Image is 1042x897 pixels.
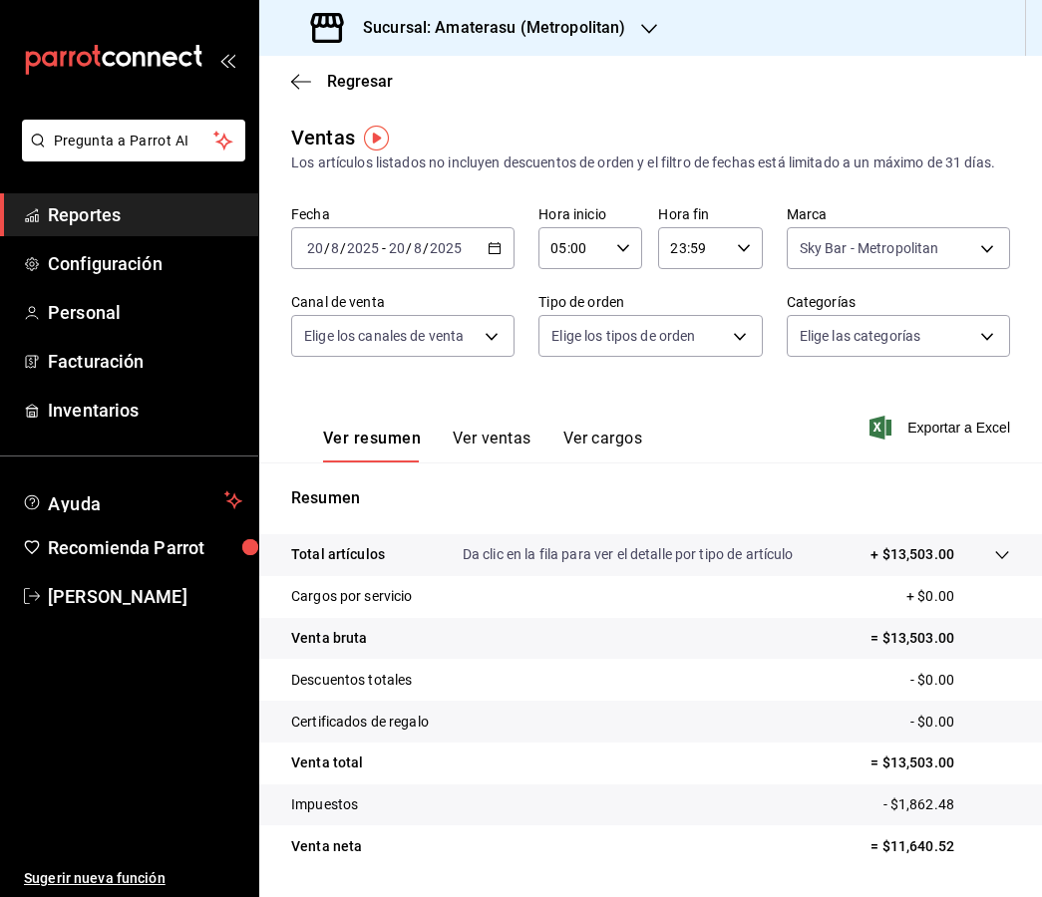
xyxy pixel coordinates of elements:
button: Pregunta a Parrot AI [22,120,245,161]
input: ---- [429,240,463,256]
label: Canal de venta [291,295,515,309]
p: = $13,503.00 [870,752,1010,773]
p: = $13,503.00 [870,628,1010,649]
button: open_drawer_menu [219,52,235,68]
span: Inventarios [48,397,242,424]
p: = $11,640.52 [870,836,1010,857]
span: Elige las categorías [800,326,921,346]
p: Resumen [291,486,1010,510]
label: Hora inicio [538,207,642,221]
button: Ver ventas [453,429,531,462]
img: Tooltip marker [364,126,389,150]
input: -- [330,240,340,256]
span: Pregunta a Parrot AI [54,131,214,151]
p: Certificados de regalo [291,712,429,733]
p: + $0.00 [906,586,1010,607]
span: Configuración [48,250,242,277]
p: Cargos por servicio [291,586,413,607]
label: Hora fin [658,207,762,221]
label: Fecha [291,207,515,221]
p: Venta total [291,752,363,773]
span: Personal [48,299,242,326]
input: -- [388,240,406,256]
p: Venta bruta [291,628,367,649]
button: Exportar a Excel [873,416,1010,440]
label: Categorías [787,295,1010,309]
p: Da clic en la fila para ver el detalle por tipo de artículo [463,544,794,565]
span: Facturación [48,348,242,375]
span: / [406,240,412,256]
span: / [423,240,429,256]
p: Total artículos [291,544,385,565]
input: -- [306,240,324,256]
span: Reportes [48,201,242,228]
p: - $1,862.48 [883,794,1010,815]
span: Regresar [327,72,393,91]
input: -- [413,240,423,256]
label: Marca [787,207,1010,221]
label: Tipo de orden [538,295,762,309]
p: Impuestos [291,794,358,815]
div: Los artículos listados no incluyen descuentos de orden y el filtro de fechas está limitado a un m... [291,152,1010,173]
span: Recomienda Parrot [48,534,242,561]
div: navigation tabs [323,429,642,462]
p: + $13,503.00 [870,544,954,565]
button: Regresar [291,72,393,91]
span: Elige los tipos de orden [551,326,695,346]
span: / [324,240,330,256]
a: Pregunta a Parrot AI [14,145,245,165]
span: / [340,240,346,256]
span: Elige los canales de venta [304,326,464,346]
span: Sky Bar - Metropolitan [800,238,939,258]
button: Ver cargos [563,429,643,462]
p: - $0.00 [910,712,1010,733]
span: - [382,240,386,256]
span: Ayuda [48,488,216,512]
input: ---- [346,240,380,256]
h3: Sucursal: Amaterasu (Metropolitan) [347,16,625,40]
span: Sugerir nueva función [24,868,242,889]
button: Ver resumen [323,429,421,462]
p: - $0.00 [910,670,1010,691]
p: Descuentos totales [291,670,412,691]
p: Venta neta [291,836,362,857]
div: Ventas [291,123,355,152]
span: [PERSON_NAME] [48,583,242,610]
